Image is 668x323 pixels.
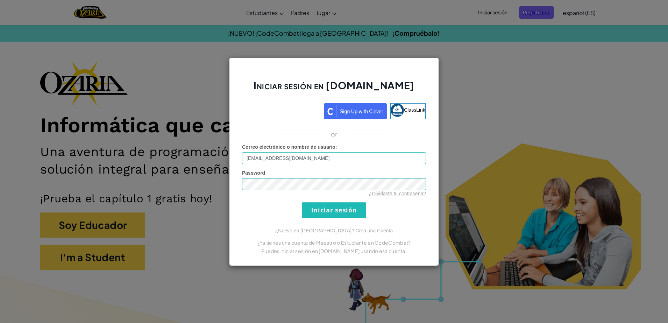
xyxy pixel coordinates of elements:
[275,228,393,233] a: ¿Nuevo en [GEOGRAPHIC_DATA]? Crea una Cuenta
[242,170,265,176] span: Password
[242,144,335,150] span: Correo electrónico o nombre de usuario
[242,143,337,150] label: :
[242,247,426,255] p: Puedes iniciar sesión en [DOMAIN_NAME] usando esa cuenta.
[324,103,387,119] img: clever_sso_button@2x.png
[404,107,425,112] span: ClassLink
[302,202,366,218] input: Iniciar sesión
[242,79,426,99] h2: Iniciar sesión en [DOMAIN_NAME]
[369,191,426,196] a: ¿Olvidaste tu contraseña?
[242,238,426,247] p: ¿Ya tienes una cuenta de Maestro o Estudiante en CodeCombat?
[391,104,404,117] img: classlink-logo-small.png
[331,130,337,138] p: or
[239,103,324,118] iframe: Botón Iniciar sesión con Google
